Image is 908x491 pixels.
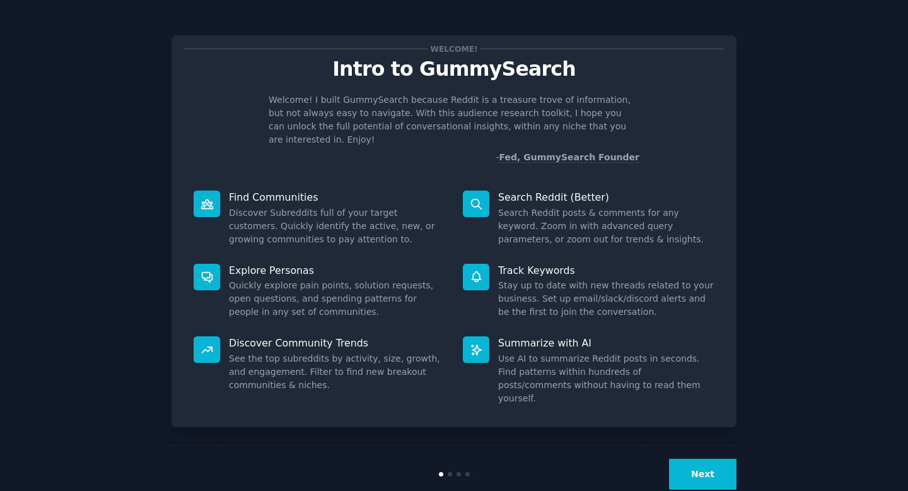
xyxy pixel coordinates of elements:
[185,58,723,80] p: Intro to GummySearch
[428,42,480,56] span: Welcome!
[229,352,445,392] dd: See the top subreddits by activity, size, growth, and engagement. Filter to find new breakout com...
[498,352,714,405] dd: Use AI to summarize Reddit posts in seconds. Find patterns within hundreds of posts/comments with...
[498,206,714,246] dd: Search Reddit posts & comments for any keyword. Zoom in with advanced query parameters, or zoom o...
[498,279,714,319] dd: Stay up to date with new threads related to your business. Set up email/slack/discord alerts and ...
[498,191,714,204] p: Search Reddit (Better)
[229,264,445,277] p: Explore Personas
[229,191,445,204] p: Find Communities
[498,336,714,350] p: Summarize with AI
[499,152,639,163] a: Fed, GummySearch Founder
[498,264,714,277] p: Track Keywords
[229,279,445,319] dd: Quickly explore pain points, solution requests, open questions, and spending patterns for people ...
[669,459,736,490] button: Next
[496,151,639,164] div: -
[229,206,445,246] dd: Discover Subreddits full of your target customers. Quickly identify the active, new, or growing c...
[269,93,639,146] p: Welcome! I built GummySearch because Reddit is a treasure trove of information, but not always ea...
[229,336,445,350] p: Discover Community Trends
